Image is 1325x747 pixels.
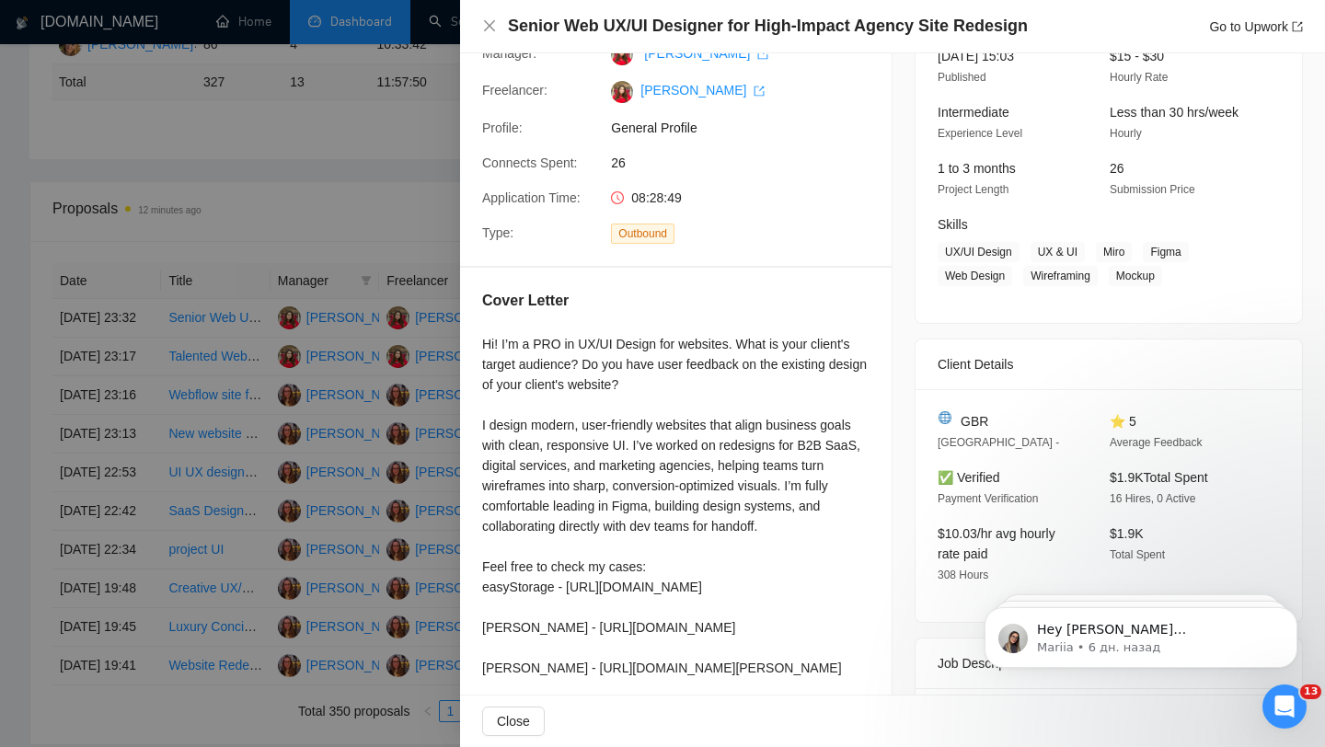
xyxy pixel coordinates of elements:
span: 13 [1300,684,1321,699]
span: Close [497,711,530,731]
span: 26 [611,153,887,173]
span: Experience Level [938,127,1022,140]
span: GBR [961,411,988,431]
a: Go to Upworkexport [1209,19,1303,34]
span: Freelancer: [482,83,547,98]
span: export [757,49,768,60]
span: Outbound [611,224,674,244]
span: Published [938,71,986,84]
span: export [1292,21,1303,32]
span: Average Feedback [1110,436,1203,449]
img: c1uNj9yASvKgXK4m2vvefBjPbtPxKDbwGbZBGHbDir-x7LkSb95qk4S2PxdJ6plTPD [611,81,633,103]
span: General Profile [611,118,887,138]
a: [PERSON_NAME] export [640,83,765,98]
span: Figma [1143,242,1188,262]
span: close [482,18,497,33]
button: Close [482,18,497,34]
span: Application Time: [482,190,581,205]
span: Web Design [938,266,1012,286]
a: [PERSON_NAME] export [644,46,768,61]
span: 08:28:49 [631,190,682,205]
span: Miro [1096,242,1132,262]
span: 308 Hours [938,569,988,581]
span: [DATE] 15:03 [938,49,1014,63]
span: Mockup [1109,266,1162,286]
span: clock-circle [611,191,624,204]
h4: Senior Web UX/UI Designer for High-Impact Agency Site Redesign [508,15,1028,38]
span: UX/UI Design [938,242,1020,262]
span: Profile: [482,121,523,135]
button: Close [482,707,545,736]
span: export [754,86,765,97]
span: $1.9K Total Spent [1110,470,1208,485]
h5: Cover Letter [482,290,569,312]
span: Submission Price [1110,183,1195,196]
iframe: Intercom live chat [1262,684,1307,729]
span: UX & UI [1031,242,1085,262]
span: $1.9K [1110,526,1144,541]
span: ✅ Verified [938,470,1000,485]
span: Project Length [938,183,1008,196]
span: $15 - $30 [1110,49,1164,63]
span: 16 Hires, 0 Active [1110,492,1195,505]
span: Intermediate [938,105,1009,120]
span: Connects Spent: [482,155,578,170]
span: Wireframing [1023,266,1098,286]
span: ⭐ 5 [1110,414,1136,429]
span: 26 [1110,161,1124,176]
span: Hourly [1110,127,1142,140]
span: Type: [482,225,513,240]
span: Payment Verification [938,492,1038,505]
span: Manager: [482,46,536,61]
div: Job Description [938,638,1280,688]
span: $10.03/hr avg hourly rate paid [938,526,1055,561]
iframe: Intercom notifications сообщение [957,569,1325,697]
span: Hourly Rate [1110,71,1168,84]
span: Total Spent [1110,548,1165,561]
div: Client Details [938,339,1280,389]
img: 🌐 [939,411,951,424]
span: Skills [938,217,968,232]
span: Less than 30 hrs/week [1110,105,1239,120]
span: 1 to 3 months [938,161,1016,176]
span: [GEOGRAPHIC_DATA] - [938,436,1059,449]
